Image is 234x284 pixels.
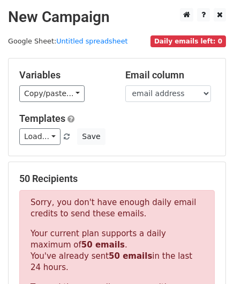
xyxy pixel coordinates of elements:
a: Load... [19,128,61,145]
button: Save [77,128,105,145]
small: Google Sheet: [8,37,128,45]
p: Sorry, you don't have enough daily email credits to send these emails. [31,197,203,220]
span: Daily emails left: 0 [150,35,226,47]
strong: 50 emails [109,251,152,261]
h5: 50 Recipients [19,173,215,185]
p: Your current plan supports a daily maximum of . You've already sent in the last 24 hours. [31,228,203,273]
h5: Email column [125,69,215,81]
a: Copy/paste... [19,85,85,102]
a: Templates [19,113,65,124]
h5: Variables [19,69,109,81]
strong: 50 emails [81,240,125,250]
a: Untitled spreadsheet [56,37,127,45]
a: Daily emails left: 0 [150,37,226,45]
h2: New Campaign [8,8,226,26]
